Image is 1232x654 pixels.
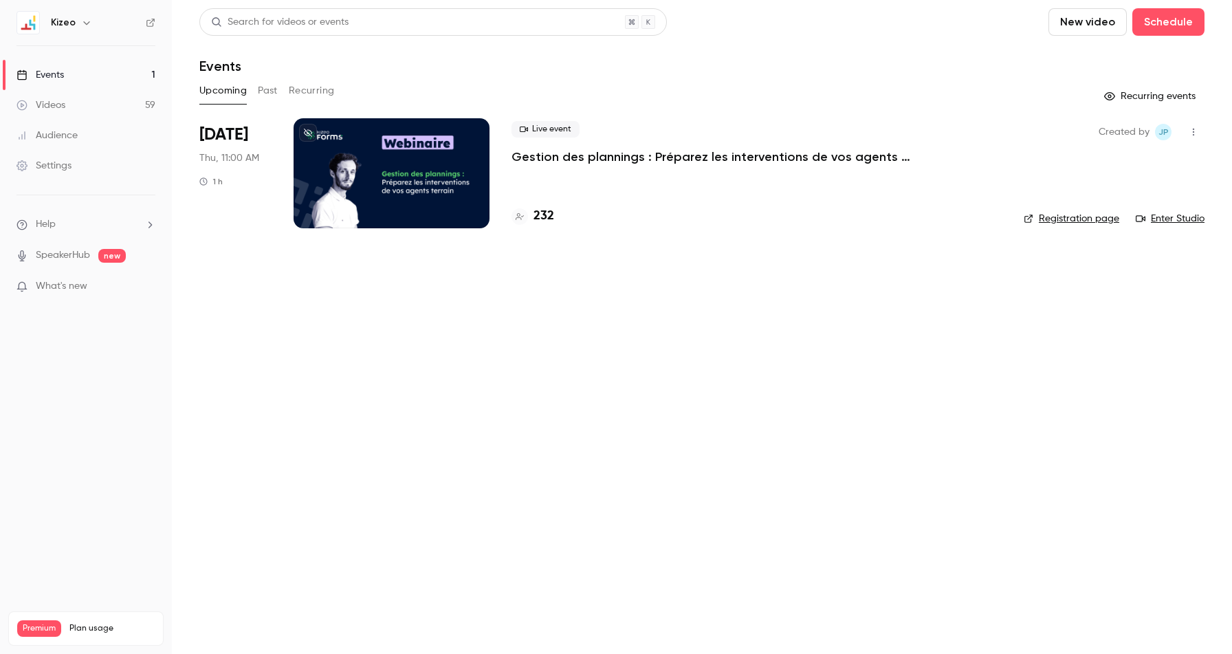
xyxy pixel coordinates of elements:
button: New video [1048,8,1127,36]
span: Thu, 11:00 AM [199,151,259,165]
button: Recurring [289,80,335,102]
span: Plan usage [69,623,155,634]
span: new [98,249,126,263]
div: Search for videos or events [211,15,349,30]
div: Videos [16,98,65,112]
a: Gestion des plannings : Préparez les interventions de vos agents terrain [511,149,924,165]
span: Live event [511,121,580,138]
span: Help [36,217,56,232]
button: Recurring events [1098,85,1204,107]
div: 1 h [199,176,223,187]
span: Jessé Paffrath Andreatta [1155,124,1171,140]
h4: 232 [533,207,554,226]
a: Enter Studio [1136,212,1204,226]
button: Past [258,80,278,102]
button: Schedule [1132,8,1204,36]
a: Registration page [1024,212,1119,226]
div: Oct 16 Thu, 11:00 AM (Europe/Paris) [199,118,272,228]
span: Premium [17,620,61,637]
li: help-dropdown-opener [16,217,155,232]
h1: Events [199,58,241,74]
span: What's new [36,279,87,294]
div: Events [16,68,64,82]
span: Created by [1099,124,1149,140]
button: Upcoming [199,80,247,102]
span: JP [1158,124,1169,140]
div: Audience [16,129,78,142]
h6: Kizeo [51,16,76,30]
a: SpeakerHub [36,248,90,263]
img: Kizeo [17,12,39,34]
div: Settings [16,159,71,173]
a: 232 [511,207,554,226]
span: [DATE] [199,124,248,146]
